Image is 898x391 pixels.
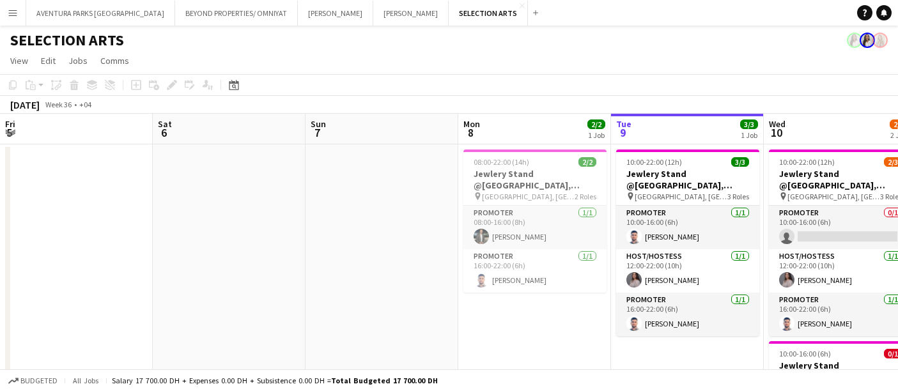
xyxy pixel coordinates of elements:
span: [GEOGRAPHIC_DATA], [GEOGRAPHIC_DATA] [787,192,880,201]
h1: SELECTION ARTS [10,31,124,50]
span: Wed [769,118,786,130]
h3: Jewlery Stand @[GEOGRAPHIC_DATA], [GEOGRAPHIC_DATA] [616,168,759,191]
span: 6 [156,125,172,140]
div: [DATE] [10,98,40,111]
app-card-role: Promoter1/116:00-22:00 (6h)[PERSON_NAME] [616,293,759,336]
span: 9 [614,125,631,140]
button: AVENTURA PARKS [GEOGRAPHIC_DATA] [26,1,175,26]
app-card-role: Host/Hostess1/112:00-22:00 (10h)[PERSON_NAME] [616,249,759,293]
button: [PERSON_NAME] [373,1,449,26]
span: Fri [5,118,15,130]
span: All jobs [70,376,101,385]
span: 3/3 [731,157,749,167]
span: View [10,55,28,66]
span: Jobs [68,55,88,66]
app-card-role: Promoter1/110:00-16:00 (6h)[PERSON_NAME] [616,206,759,249]
span: 7 [309,125,326,140]
app-user-avatar: Ines de Puybaudet [860,33,875,48]
app-job-card: 08:00-22:00 (14h)2/2Jewlery Stand @[GEOGRAPHIC_DATA], [GEOGRAPHIC_DATA] [GEOGRAPHIC_DATA], [GEOGR... [463,149,607,293]
span: 5 [3,125,15,140]
app-user-avatar: Ines de Puybaudet [847,33,862,48]
span: Edit [41,55,56,66]
span: Tue [616,118,631,130]
span: 3/3 [740,119,758,129]
span: Sun [311,118,326,130]
div: 1 Job [741,130,757,140]
div: Salary 17 700.00 DH + Expenses 0.00 DH + Subsistence 0.00 DH = [112,376,438,385]
a: Jobs [63,52,93,69]
a: View [5,52,33,69]
button: [PERSON_NAME] [298,1,373,26]
span: Mon [463,118,480,130]
span: Week 36 [42,100,74,109]
span: Sat [158,118,172,130]
button: BEYOND PROPERTIES/ OMNIYAT [175,1,298,26]
div: 1 Job [588,130,605,140]
div: +04 [79,100,91,109]
span: 2 Roles [575,192,596,201]
span: [GEOGRAPHIC_DATA], [GEOGRAPHIC_DATA] [482,192,575,201]
span: Total Budgeted 17 700.00 DH [331,376,438,385]
span: 10:00-16:00 (6h) [779,349,831,358]
app-card-role: Promoter1/108:00-16:00 (8h)[PERSON_NAME] [463,206,607,249]
span: 08:00-22:00 (14h) [474,157,529,167]
span: 10:00-22:00 (12h) [779,157,835,167]
span: 8 [461,125,480,140]
app-card-role: Promoter1/116:00-22:00 (6h)[PERSON_NAME] [463,249,607,293]
span: Budgeted [20,376,58,385]
span: [GEOGRAPHIC_DATA], [GEOGRAPHIC_DATA] [635,192,727,201]
span: 3 Roles [727,192,749,201]
button: SELECTION ARTS [449,1,528,26]
span: 10 [767,125,786,140]
a: Edit [36,52,61,69]
span: 2/2 [578,157,596,167]
span: 2/2 [587,119,605,129]
app-user-avatar: Viviane Melatti [872,33,888,48]
a: Comms [95,52,134,69]
button: Budgeted [6,374,59,388]
app-job-card: 10:00-22:00 (12h)3/3Jewlery Stand @[GEOGRAPHIC_DATA], [GEOGRAPHIC_DATA] [GEOGRAPHIC_DATA], [GEOGR... [616,149,759,336]
h3: Jewlery Stand @[GEOGRAPHIC_DATA], [GEOGRAPHIC_DATA] [463,168,607,191]
span: 10:00-22:00 (12h) [626,157,682,167]
span: Comms [100,55,129,66]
